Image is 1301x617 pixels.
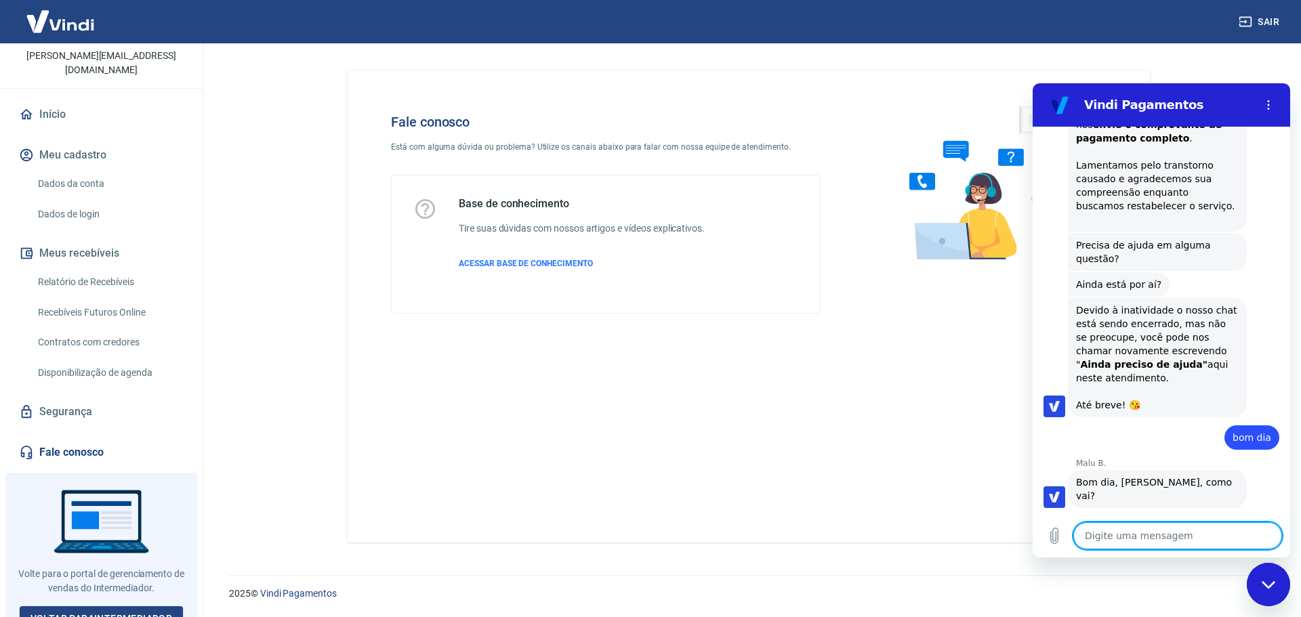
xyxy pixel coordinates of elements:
p: [PERSON_NAME][EMAIL_ADDRESS][DOMAIN_NAME] [11,49,192,77]
a: Segurança [16,397,186,427]
a: Disponibilização de agenda [33,359,186,387]
img: Fale conosco [882,92,1088,273]
a: Relatório de Recebíveis [33,268,186,296]
a: Recebíveis Futuros Online [33,299,186,326]
button: Meus recebíveis [16,238,186,268]
button: Sair [1236,9,1285,35]
a: Fale conosco [16,438,186,467]
p: [PERSON_NAME] [47,29,155,43]
a: Vindi Pagamentos [260,588,337,599]
h6: Tire suas dúvidas com nossos artigos e vídeos explicativos. [459,221,705,236]
a: Dados da conta [33,170,186,198]
p: Está com alguma dúvida ou problema? Utilize os canais abaixo para falar com nossa equipe de atend... [391,141,821,153]
button: Meu cadastro [16,140,186,170]
a: Início [16,100,186,129]
h4: Fale conosco [391,114,821,130]
a: ACESSAR BASE DE CONHECIMENTO [459,257,705,270]
iframe: Botão para abrir a janela de mensagens, conversa em andamento [1247,563,1290,606]
h5: Base de conhecimento [459,197,705,211]
a: Contratos com credores [33,328,186,356]
a: Dados de login [33,200,186,228]
img: Vindi [16,1,104,42]
iframe: Janela de mensagens [1033,83,1290,557]
p: 2025 © [229,587,1268,601]
span: ACESSAR BASE DE CONHECIMENTO [459,259,593,268]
